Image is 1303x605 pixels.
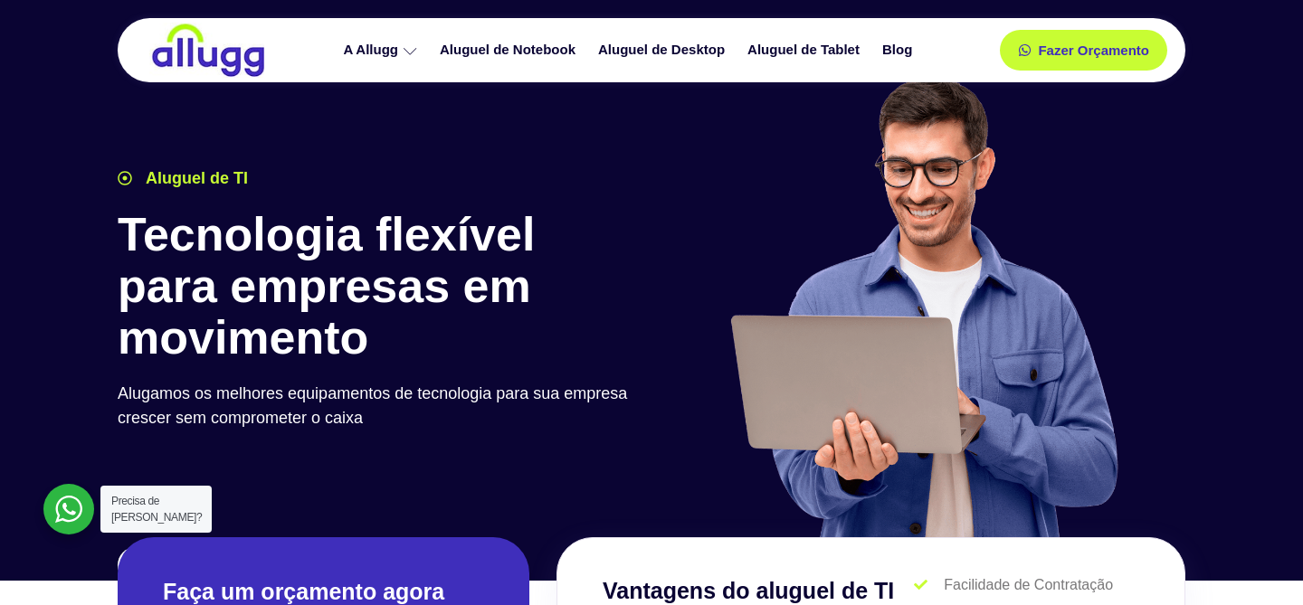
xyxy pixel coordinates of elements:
[334,34,431,66] a: A Allugg
[738,34,873,66] a: Aluguel de Tablet
[149,23,267,78] img: locação de TI é Allugg
[873,34,926,66] a: Blog
[141,166,248,191] span: Aluguel de TI
[1000,30,1167,71] a: Fazer Orçamento
[118,209,642,364] h1: Tecnologia flexível para empresas em movimento
[589,34,738,66] a: Aluguel de Desktop
[939,574,1113,596] span: Facilidade de Contratação
[724,76,1123,537] img: aluguel de ti para startups
[118,382,642,430] p: Alugamos os melhores equipamentos de tecnologia para sua empresa crescer sem comprometer o caixa
[431,34,589,66] a: Aluguel de Notebook
[1038,43,1149,57] span: Fazer Orçamento
[111,495,202,524] span: Precisa de [PERSON_NAME]?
